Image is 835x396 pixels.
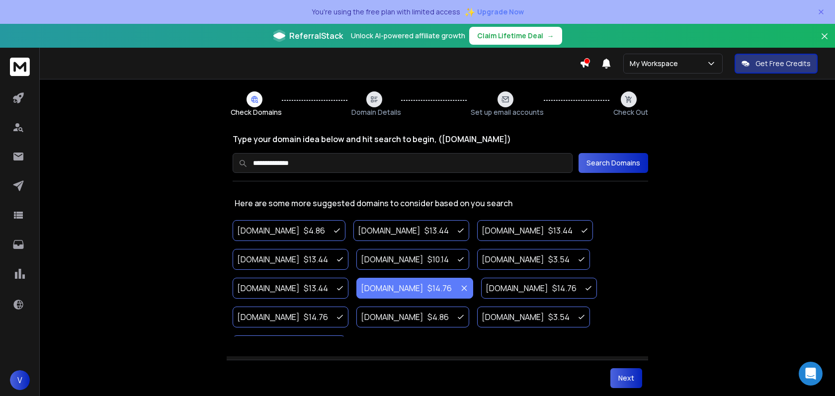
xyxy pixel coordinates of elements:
[469,27,562,45] button: Claim Lifetime Deal→
[464,5,475,19] span: ✨
[304,282,328,294] h4: $ 13.44
[304,253,328,265] h4: $ 13.44
[427,282,452,294] h4: $ 14.76
[231,107,282,117] span: Check Domains
[237,282,300,294] h3: [DOMAIN_NAME]
[486,282,548,294] h3: [DOMAIN_NAME]
[477,7,524,17] span: Upgrade Now
[237,225,300,237] h3: [DOMAIN_NAME]
[579,153,648,173] button: Search Domains
[427,253,449,265] h4: $ 10.14
[304,225,325,237] h4: $ 4.86
[464,2,524,22] button: ✨Upgrade Now
[361,253,423,265] h3: [DOMAIN_NAME]
[233,133,648,145] h2: Type your domain idea below and hit search to begin, ([DOMAIN_NAME])
[818,30,831,54] button: Close banner
[351,31,465,41] p: Unlock AI-powered affiliate growth
[312,7,460,17] p: You're using the free plan with limited access
[548,225,573,237] h4: $ 13.44
[799,362,823,386] div: Open Intercom Messenger
[361,282,423,294] h3: [DOMAIN_NAME]
[610,368,642,388] button: Next
[304,311,328,323] h4: $ 14.76
[289,30,343,42] span: ReferralStack
[471,107,544,117] span: Set up email accounts
[482,311,544,323] h3: [DOMAIN_NAME]
[351,107,401,117] span: Domain Details
[361,311,423,323] h3: [DOMAIN_NAME]
[548,253,570,265] h4: $ 3.54
[755,59,811,69] p: Get Free Credits
[630,59,682,69] p: My Workspace
[552,282,577,294] h4: $ 14.76
[10,370,30,390] button: V
[735,54,818,74] button: Get Free Credits
[227,356,648,381] h3: Domain Added
[237,311,300,323] h3: [DOMAIN_NAME]
[427,311,449,323] h4: $ 4.86
[237,253,300,265] h3: [DOMAIN_NAME]
[482,225,544,237] h3: [DOMAIN_NAME]
[547,31,554,41] span: →
[358,225,420,237] h3: [DOMAIN_NAME]
[613,107,648,117] span: Check Out
[548,311,570,323] h4: $ 3.54
[233,197,648,209] p: Here are some more suggested domains to consider based on you search
[424,225,449,237] h4: $ 13.44
[482,253,544,265] h3: [DOMAIN_NAME]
